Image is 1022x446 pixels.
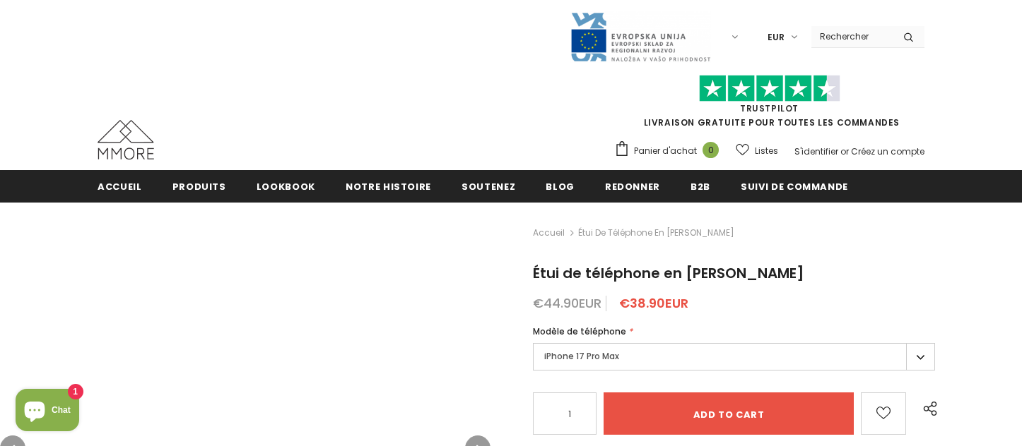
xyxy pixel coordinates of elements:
[98,180,142,193] span: Accueil
[172,170,226,202] a: Produits
[172,180,226,193] span: Produits
[851,145,924,157] a: Créez un compte
[614,81,924,128] span: LIVRAISON GRATUITE POUR TOUTES LES COMMANDES
[578,224,734,241] span: Étui de téléphone en [PERSON_NAME]
[533,224,565,241] a: Accueil
[346,180,431,193] span: Notre histoire
[98,170,142,202] a: Accueil
[546,170,575,202] a: Blog
[257,170,315,202] a: Lookbook
[768,30,785,44] span: EUR
[811,26,893,47] input: Search Site
[691,180,710,193] span: B2B
[533,343,935,370] label: iPhone 17 Pro Max
[634,144,697,158] span: Panier d'achat
[755,144,778,158] span: Listes
[741,170,848,202] a: Suivi de commande
[691,170,710,202] a: B2B
[604,392,854,435] input: Add to cart
[533,263,804,283] span: Étui de téléphone en [PERSON_NAME]
[605,170,660,202] a: Redonner
[703,142,719,158] span: 0
[98,120,154,159] img: Cas MMORE
[570,30,711,42] a: Javni Razpis
[462,180,515,193] span: soutenez
[570,11,711,63] img: Javni Razpis
[11,389,83,435] inbox-online-store-chat: Shopify online store chat
[794,145,838,157] a: S'identifier
[605,180,660,193] span: Redonner
[614,140,726,162] a: Panier d'achat 0
[462,170,515,202] a: soutenez
[699,75,840,102] img: Faites confiance aux étoiles pilotes
[257,180,315,193] span: Lookbook
[546,180,575,193] span: Blog
[619,294,688,312] span: €38.90EUR
[740,102,799,114] a: TrustPilot
[533,325,626,337] span: Modèle de téléphone
[741,180,848,193] span: Suivi de commande
[533,294,601,312] span: €44.90EUR
[840,145,849,157] span: or
[736,138,778,163] a: Listes
[346,170,431,202] a: Notre histoire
